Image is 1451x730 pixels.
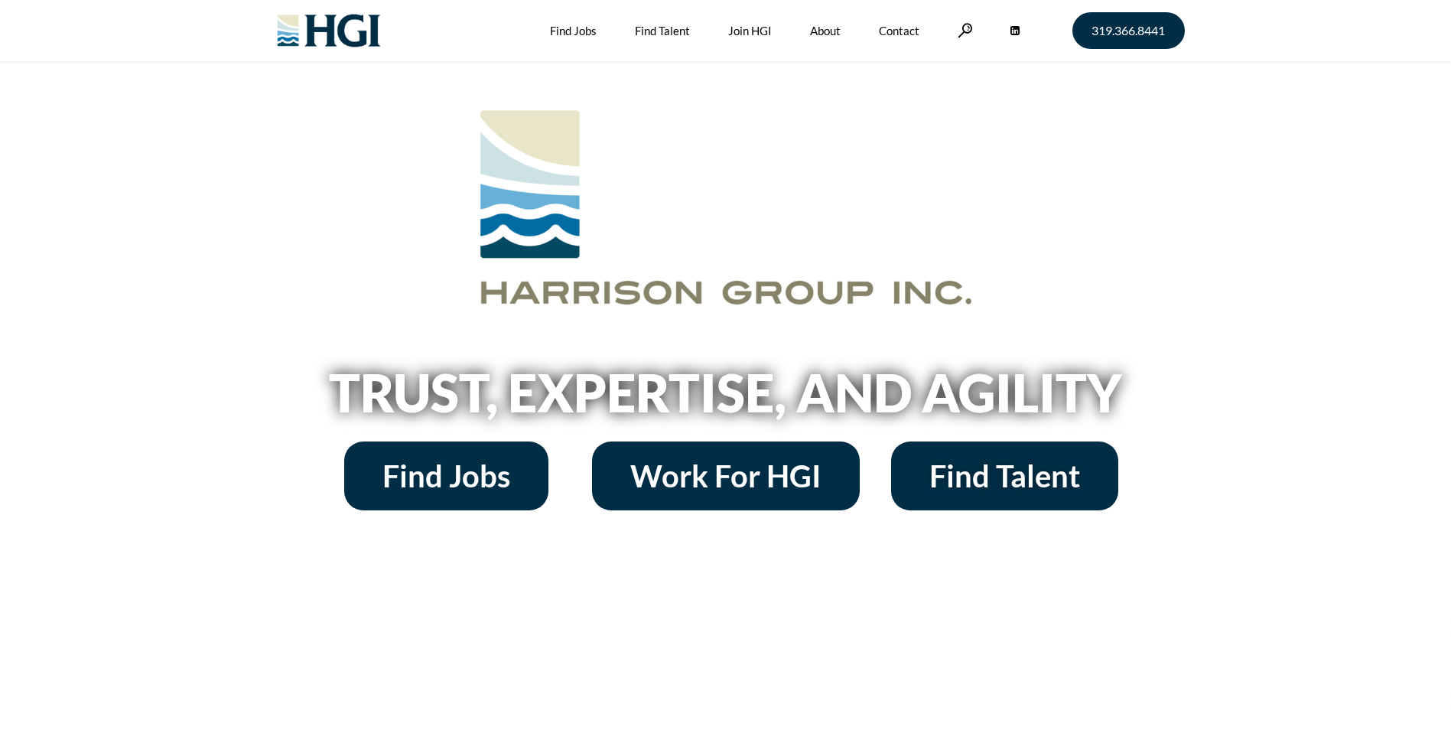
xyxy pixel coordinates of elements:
[958,23,973,37] a: Search
[344,442,548,510] a: Find Jobs
[1092,24,1165,37] span: 319.366.8441
[1072,12,1185,49] a: 319.366.8441
[592,442,860,510] a: Work For HGI
[382,461,510,491] span: Find Jobs
[929,461,1080,491] span: Find Talent
[290,367,1162,419] h2: Trust, Expertise, and Agility
[630,461,821,491] span: Work For HGI
[891,442,1118,510] a: Find Talent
